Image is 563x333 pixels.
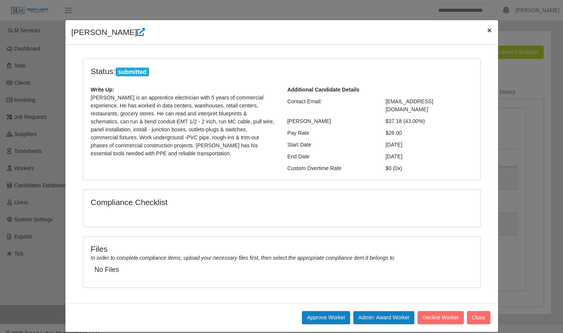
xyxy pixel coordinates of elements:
[91,197,341,207] h4: Compliance Checklist
[91,87,114,93] b: Write Up:
[417,311,463,324] button: Decline Worker
[91,94,276,158] p: [PERSON_NAME] is an apprentice electrician with 5 years of commercial experience. He has worked i...
[282,141,380,149] div: Start Date
[385,98,433,112] span: [EMAIL_ADDRESS][DOMAIN_NAME]
[385,165,402,171] span: $0 (0x)
[380,117,478,125] div: $37.18 (43.00%)
[282,129,380,137] div: Pay Rate
[282,164,380,172] div: Custom Overtime Rate
[91,66,374,77] h4: Status:
[385,153,402,159] span: [DATE]
[282,117,380,125] div: [PERSON_NAME]
[91,255,394,261] i: In order to complete compliance items, upload your necessary files first, then select the appropr...
[116,68,149,77] span: submitted
[91,244,473,254] h4: Files
[380,141,478,149] div: [DATE]
[95,266,469,274] h5: No Files
[71,26,145,38] h4: [PERSON_NAME]
[487,26,492,35] span: ×
[282,153,380,161] div: End Date
[282,98,380,114] div: Contact Email:
[287,87,360,93] b: Additional Candidate Details
[467,311,490,324] button: Close
[302,311,350,324] button: Approve Worker
[380,129,478,137] div: $26.00
[353,311,414,324] button: Admin: Award Worker
[481,20,498,40] button: Close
